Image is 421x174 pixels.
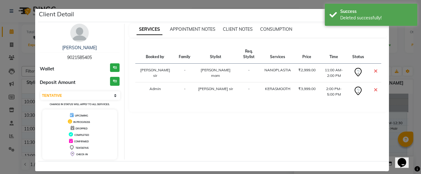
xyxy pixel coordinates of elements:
[74,133,89,136] span: COMPLETED
[261,45,295,64] th: Services
[260,26,292,32] span: CONSUMPTION
[295,45,319,64] th: Price
[319,45,349,64] th: Time
[75,114,88,117] span: UPCOMING
[201,68,231,78] span: [PERSON_NAME] mam
[298,86,316,92] div: ₹3,999.00
[40,79,76,86] span: Deposit Amount
[76,127,88,130] span: DROPPED
[137,24,162,35] span: SERVICES
[135,82,175,101] td: Admin
[340,15,413,21] div: Deleted successfully!
[110,77,120,86] h3: ₹0
[135,45,175,64] th: Booked by
[319,64,349,82] td: 11:00 AM-2:00 PM
[40,65,54,73] span: Wallet
[110,63,120,72] h3: ₹0
[50,103,110,106] small: Change in status will apply to all services.
[395,149,415,168] iframe: chat widget
[76,146,89,149] span: TENTATIVE
[237,45,261,64] th: Req. Stylist
[194,45,237,64] th: Stylist
[73,121,90,124] span: IN PROGRESS
[175,45,194,64] th: Family
[237,82,261,101] td: -
[76,153,88,156] span: CHECK-IN
[135,64,175,82] td: [PERSON_NAME] sir
[319,82,349,101] td: 2:00 PM-5:00 PM
[198,86,233,91] span: [PERSON_NAME] sir
[298,67,316,73] div: ₹2,999.00
[39,10,74,19] h5: Client Detail
[67,55,92,60] span: 9021585405
[223,26,253,32] span: CLIENT NOTES
[170,26,215,32] span: APPOINTMENT NOTES
[264,67,291,73] div: NANOPLASTIA
[349,45,368,64] th: Status
[62,45,97,50] a: [PERSON_NAME]
[237,64,261,82] td: -
[70,24,89,42] img: avatar
[175,82,194,101] td: -
[175,64,194,82] td: -
[74,140,89,143] span: CONFIRMED
[264,86,291,92] div: KERASMOOTH
[340,8,413,15] div: Success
